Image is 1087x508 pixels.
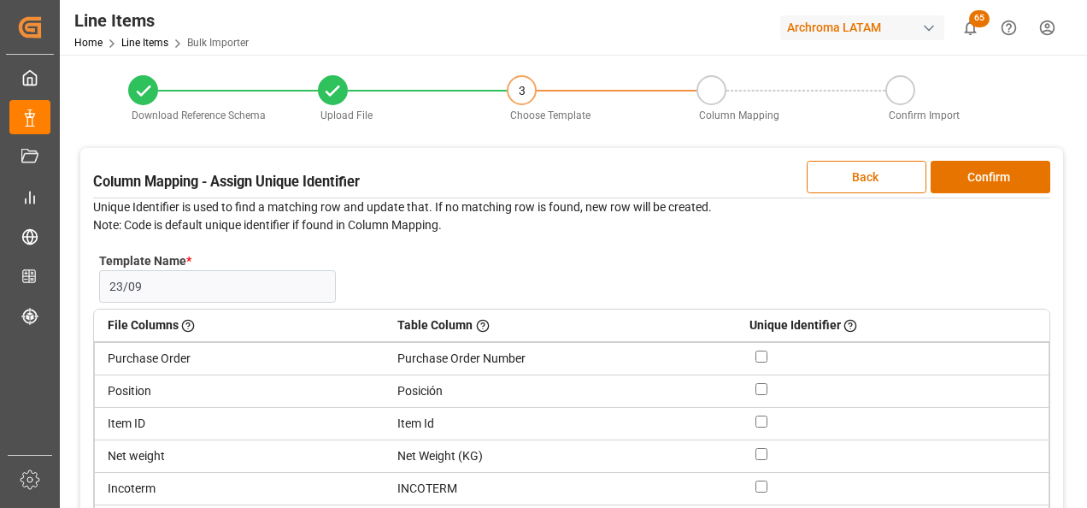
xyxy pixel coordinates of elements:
[807,161,926,193] button: Back
[889,109,960,121] span: Confirm Import
[780,15,944,40] div: Archroma LATAM
[508,77,535,105] div: 3
[95,440,385,473] td: Net weight
[397,447,724,465] div: Net Weight (KG)
[320,109,373,121] span: Upload File
[74,8,249,33] div: Line Items
[990,9,1028,47] button: Help Center
[397,310,724,340] div: Table Column
[121,37,168,49] a: Line Items
[951,9,990,47] button: show 65 new notifications
[699,109,779,121] span: Column Mapping
[99,252,191,270] label: Template Name
[397,480,724,498] div: INCOTERM
[397,415,724,433] div: Item Id
[95,408,385,440] td: Item ID
[510,109,591,121] span: Choose Template
[132,109,266,121] span: Download Reference Schema
[108,310,373,340] div: File Columns
[95,375,385,408] td: Position
[95,473,385,505] td: Incoterm
[931,161,1050,193] button: Confirm
[93,198,1050,234] p: Unique Identifier is used to find a matching row and update that. If no matching row is found, ne...
[969,10,990,27] span: 65
[780,11,951,44] button: Archroma LATAM
[202,174,360,190] span: - Assign Unique Identifier
[95,342,385,375] td: Purchase Order
[93,172,360,193] h3: Column Mapping
[397,350,724,368] div: Purchase Order Number
[749,310,1037,340] div: Unique Identifier
[397,382,724,400] div: Posición
[74,37,103,49] a: Home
